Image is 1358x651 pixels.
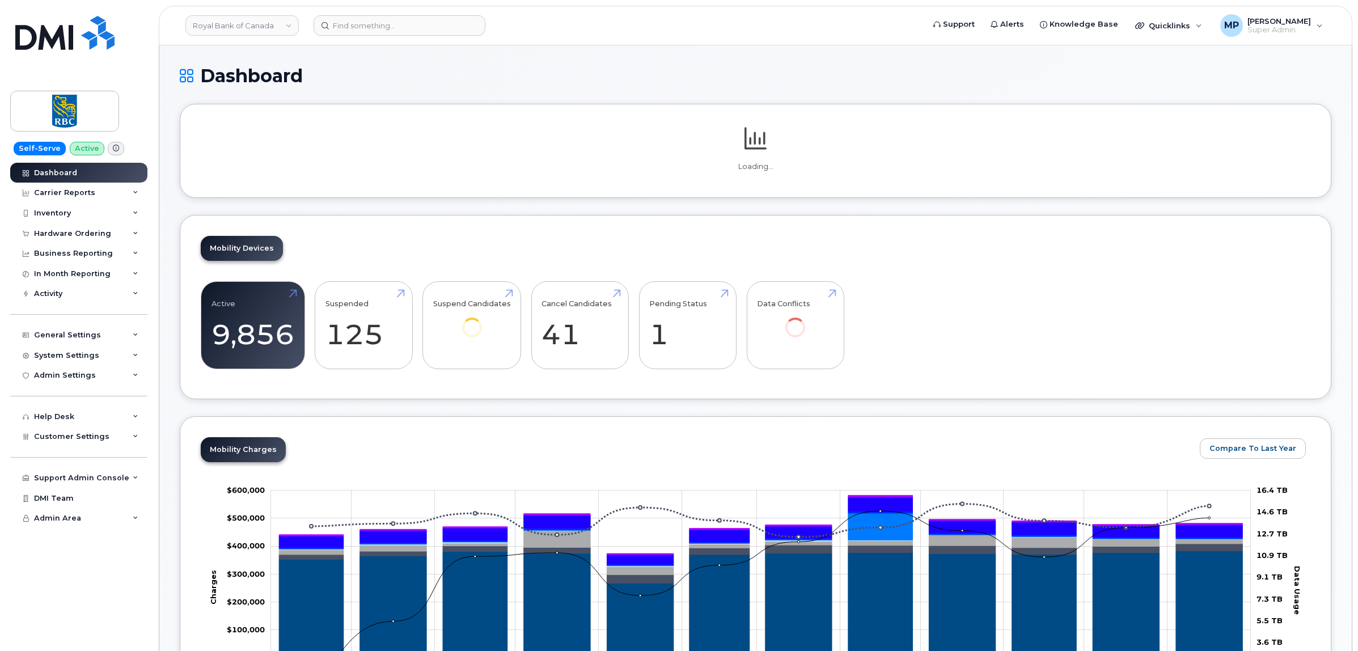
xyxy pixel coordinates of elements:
[541,288,618,363] a: Cancel Candidates 41
[227,597,265,606] tspan: $200,000
[280,531,1243,575] g: Cancellation
[649,288,726,363] a: Pending Status 1
[757,288,834,353] a: Data Conflicts
[227,625,265,635] g: $0
[227,485,265,494] g: $0
[227,513,265,522] g: $0
[1293,566,1302,615] tspan: Data Usage
[1257,529,1288,538] tspan: 12.7 TB
[211,288,294,363] a: Active 9,856
[1200,438,1306,459] button: Compare To Last Year
[227,569,265,578] tspan: $300,000
[227,625,265,635] tspan: $100,000
[227,542,265,551] tspan: $400,000
[1257,572,1283,581] tspan: 9.1 TB
[1209,443,1296,454] span: Compare To Last Year
[1257,507,1288,516] tspan: 14.6 TB
[201,437,286,462] a: Mobility Charges
[1257,594,1283,603] tspan: 7.3 TB
[180,66,1331,86] h1: Dashboard
[227,485,265,494] tspan: $600,000
[227,597,265,606] g: $0
[227,542,265,551] g: $0
[433,288,511,353] a: Suspend Candidates
[1257,637,1283,646] tspan: 3.6 TB
[1257,485,1288,494] tspan: 16.4 TB
[227,513,265,522] tspan: $500,000
[209,570,218,604] tspan: Charges
[280,511,1243,565] g: GST
[325,288,402,363] a: Suspended 125
[201,162,1310,172] p: Loading...
[280,497,1243,564] g: HST
[1257,616,1283,625] tspan: 5.5 TB
[227,569,265,578] g: $0
[201,236,283,261] a: Mobility Devices
[1257,551,1288,560] tspan: 10.9 TB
